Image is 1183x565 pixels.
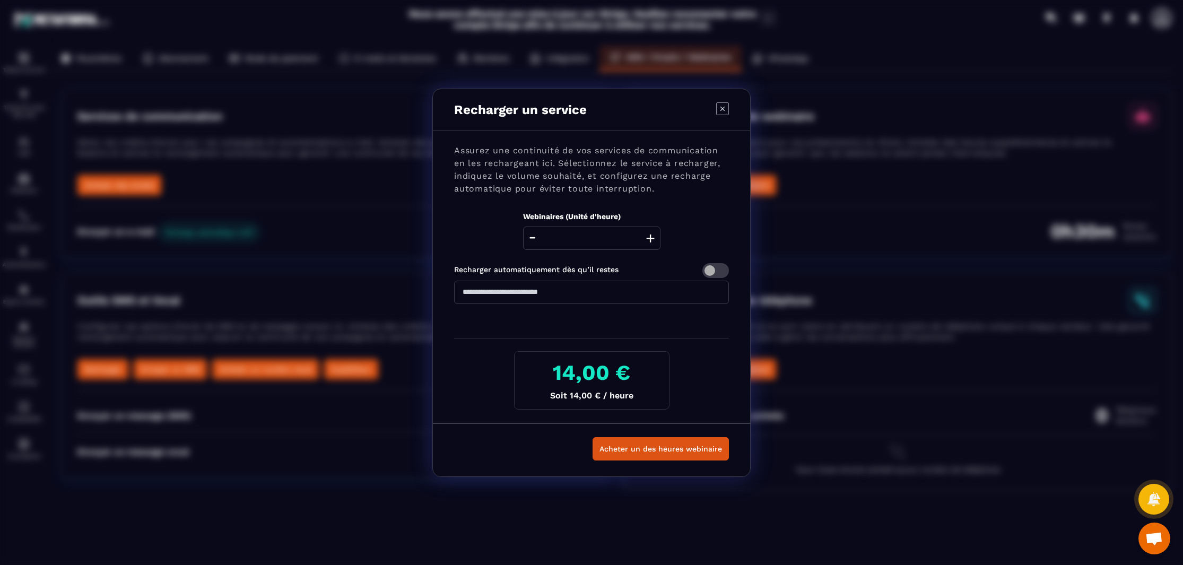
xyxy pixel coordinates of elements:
[593,437,729,460] button: Acheter un des heures webinaire
[454,102,587,117] p: Recharger un service
[454,265,619,274] label: Recharger automatiquement dès qu’il restes
[643,227,658,250] button: +
[1138,523,1170,554] div: Ouvrir le chat
[523,360,660,385] h3: 14,00 €
[454,144,729,195] p: Assurez une continuité de vos services de communication en les rechargeant ici. Sélectionnez le s...
[526,227,539,250] button: -
[523,212,621,221] label: Webinaires (Unité d'heure)
[523,390,660,401] p: Soit 14,00 € / heure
